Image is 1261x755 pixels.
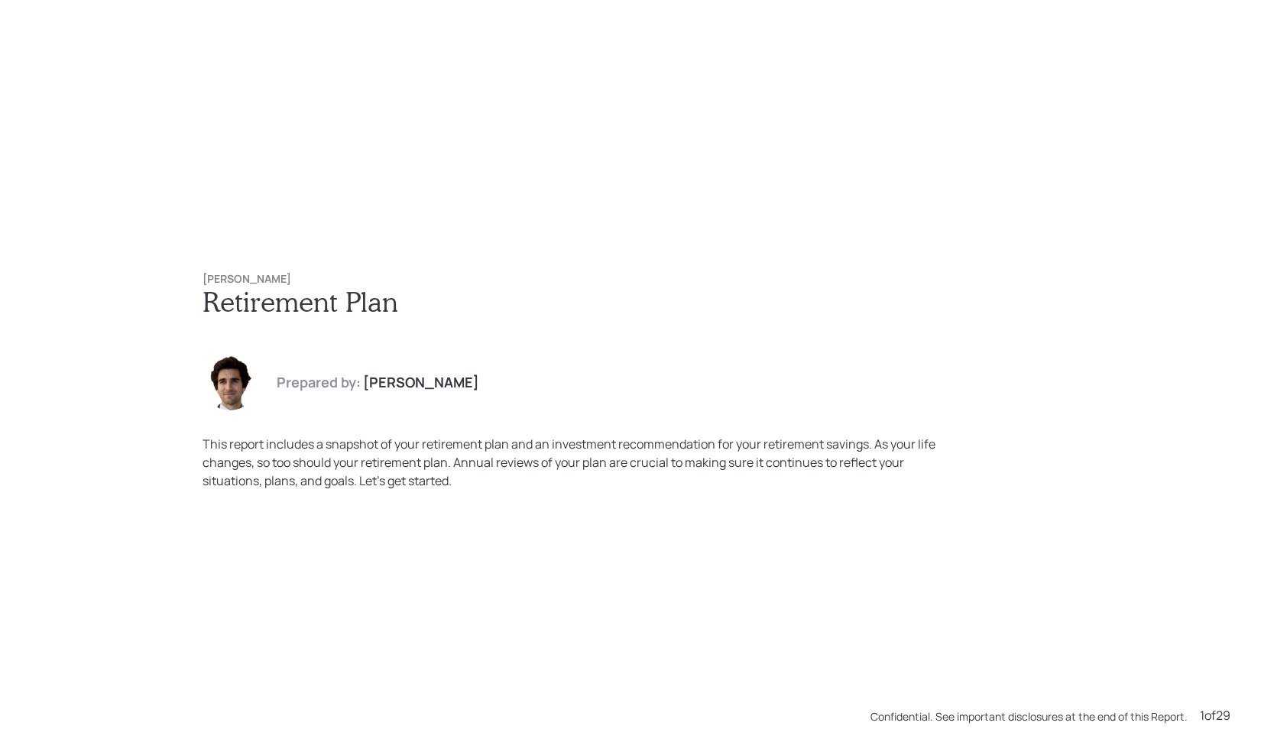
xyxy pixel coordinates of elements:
[870,708,1188,724] div: Confidential. See important disclosures at the end of this Report.
[1200,706,1230,724] div: 1 of 29
[203,273,1058,286] h6: [PERSON_NAME]
[203,435,961,490] div: This report includes a snapshot of your retirement plan and an investment recommendation for your...
[363,374,479,391] h4: [PERSON_NAME]
[277,374,361,391] h4: Prepared by:
[203,355,258,410] img: harrison-schaefer-headshot-2.png
[203,285,1058,318] h1: Retirement Plan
